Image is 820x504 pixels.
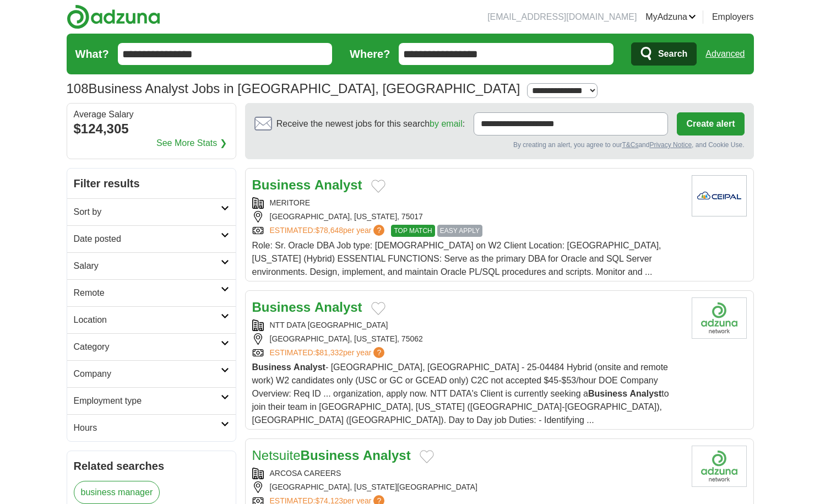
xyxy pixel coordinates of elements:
[677,112,744,136] button: Create alert
[712,10,754,24] a: Employers
[252,448,411,463] a: NetsuiteBusiness Analyst
[622,141,638,149] a: T&Cs
[67,333,236,360] a: Category
[252,362,669,425] span: - [GEOGRAPHIC_DATA], [GEOGRAPHIC_DATA] - 25-04484 Hybrid (onsite and remote work) W2 candidates o...
[649,141,692,149] a: Privacy Notice
[371,180,385,193] button: Add to favorite jobs
[276,117,465,131] span: Receive the newest jobs for this search :
[74,394,221,408] h2: Employment type
[430,119,463,128] a: by email
[67,225,236,252] a: Date posted
[67,79,89,99] span: 108
[252,197,683,209] div: MERITORE
[437,225,482,237] span: EASY APPLY
[373,347,384,358] span: ?
[252,319,683,331] div: NTT DATA [GEOGRAPHIC_DATA]
[67,198,236,225] a: Sort by
[74,367,221,381] h2: Company
[252,468,683,479] div: ARCOSA CAREERS
[74,340,221,354] h2: Category
[67,4,160,29] img: Adzuna logo
[254,140,745,150] div: By creating an alert, you agree to our and , and Cookie Use.
[74,259,221,273] h2: Salary
[658,43,687,65] span: Search
[74,421,221,435] h2: Hours
[67,414,236,441] a: Hours
[314,177,362,192] strong: Analyst
[391,225,435,237] span: TOP MATCH
[252,241,661,277] span: Role: Sr. Oracle DBA Job type: [DEMOGRAPHIC_DATA] on W2 Client Location: [GEOGRAPHIC_DATA], [US_S...
[252,333,683,345] div: [GEOGRAPHIC_DATA], [US_STATE], 75062
[252,177,362,192] a: Business Analyst
[74,119,229,139] div: $124,305
[301,448,360,463] strong: Business
[487,10,637,24] li: [EMAIL_ADDRESS][DOMAIN_NAME]
[371,302,385,315] button: Add to favorite jobs
[75,46,109,62] label: What?
[252,481,683,493] div: [GEOGRAPHIC_DATA], [US_STATE][GEOGRAPHIC_DATA]
[314,300,362,315] strong: Analyst
[74,205,221,219] h2: Sort by
[67,279,236,306] a: Remote
[350,46,390,62] label: Where?
[156,137,227,150] a: See More Stats ❯
[252,300,311,315] strong: Business
[692,297,747,339] img: Company logo
[631,42,697,66] button: Search
[315,348,343,357] span: $81,332
[74,232,221,246] h2: Date posted
[74,481,160,504] a: business manager
[363,448,411,463] strong: Analyst
[270,347,387,359] a: ESTIMATED:$81,332per year?
[420,450,434,463] button: Add to favorite jobs
[67,169,236,198] h2: Filter results
[373,225,384,236] span: ?
[630,389,662,398] strong: Analyst
[252,300,362,315] a: Business Analyst
[252,211,683,223] div: [GEOGRAPHIC_DATA], [US_STATE], 75017
[74,110,229,119] div: Average Salary
[705,43,745,65] a: Advanced
[74,313,221,327] h2: Location
[67,252,236,279] a: Salary
[270,225,387,237] a: ESTIMATED:$78,648per year?
[252,362,291,372] strong: Business
[692,175,747,216] img: Company logo
[692,446,747,487] img: Company logo
[252,177,311,192] strong: Business
[67,81,520,96] h1: Business Analyst Jobs in [GEOGRAPHIC_DATA], [GEOGRAPHIC_DATA]
[67,306,236,333] a: Location
[67,387,236,414] a: Employment type
[74,286,221,300] h2: Remote
[645,10,696,24] a: MyAdzuna
[67,360,236,387] a: Company
[74,458,229,474] h2: Related searches
[588,389,627,398] strong: Business
[315,226,343,235] span: $78,648
[294,362,325,372] strong: Analyst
